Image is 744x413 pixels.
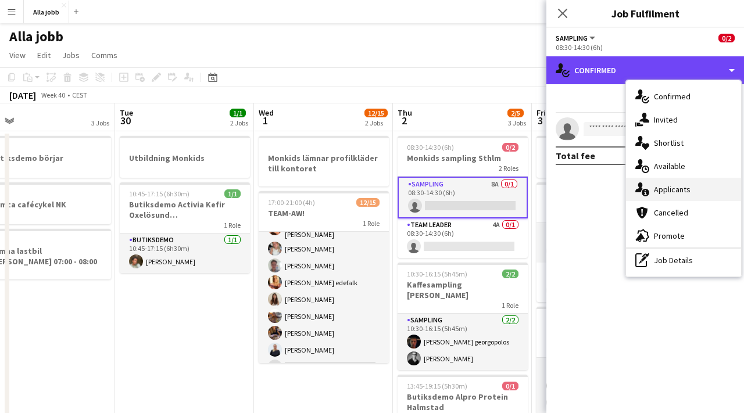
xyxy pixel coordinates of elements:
span: 1/1 [224,189,241,198]
span: 1 Role [224,221,241,229]
div: Total fee [556,150,595,161]
app-card-role: Team Leader4A0/108:30-14:30 (6h) [398,218,528,258]
span: 1 [257,114,274,127]
span: 2/2 [502,270,518,278]
div: Job Details [626,249,741,272]
h3: Job Fulfilment [546,6,744,21]
span: 10:30-16:15 (5h45m) [407,270,467,278]
span: 13:45-19:15 (5h30m) [407,382,467,390]
span: Comms [91,50,117,60]
div: 2 Jobs [230,118,248,127]
span: Edit [37,50,51,60]
app-card-role: Sampling2/210:30-16:15 (5h45m)[PERSON_NAME] georgopolos[PERSON_NAME] [398,314,528,370]
app-job-card: Monkids lämnar profilkläder till kontoret [259,136,389,186]
div: 3 Jobs [91,118,109,127]
span: 2 [396,114,412,127]
app-job-card: 08:30-14:30 (6h)0/2Monkids sampling Sthlm2 RolesSampling8A0/108:30-14:30 (6h) Team Leader4A0/108:... [398,136,528,258]
h3: Utbildning Monkids [120,153,250,163]
app-card-role: Sampling8A0/111:00-16:00 (5h) [536,263,667,302]
h3: Monkids lämnar profilkläder till kontoret [259,153,389,174]
span: 1 Role [502,301,518,310]
span: 30 [118,114,133,127]
span: Shortlist [654,138,684,148]
a: View [5,48,30,63]
h3: Kaffesampling [PERSON_NAME] [536,324,667,344]
div: 2 Jobs [365,118,387,127]
span: 1/1 [230,109,246,117]
span: 0/2 [718,34,735,42]
button: Sampling [556,34,597,42]
span: 3 [535,114,546,127]
app-job-card: 10:00-16:00 (6h)0/2Monkids sampling Sthlm2 RolesTeam Leader4A0/110:00-16:00 (6h) Sampling8A0/111:... [536,182,667,302]
span: Thu [398,107,412,118]
app-card-role: [PERSON_NAME]Maimuna Joof[MEDICAL_DATA][PERSON_NAME][PERSON_NAME][PERSON_NAME][PERSON_NAME] edefa... [259,133,389,412]
app-job-card: 10:45-17:15 (6h30m)1/1Butiksdemo Activia Kefir Oxelösund ([GEOGRAPHIC_DATA])1 RoleButiksdemo1/110... [120,182,250,273]
h3: Butiksdemo Alpro Protein Halmstad [398,392,528,412]
span: Tue [120,107,133,118]
span: View [9,50,26,60]
span: 12/15 [364,109,388,117]
app-card-role: Team Leader4A0/110:00-16:00 (6h) [536,223,667,263]
div: CEST [72,91,87,99]
app-card-role: Sampling8A0/108:30-14:30 (6h) [398,177,528,218]
span: Cancelled [654,207,688,218]
span: 10:00-16:00 (6h) [546,189,593,198]
h3: Kaffesampling [PERSON_NAME] [398,279,528,300]
a: Edit [33,48,55,63]
span: 0/1 [502,382,518,390]
span: 1 Role [363,219,380,228]
a: Comms [87,48,122,63]
span: 10:30-16:15 (5h45m) [546,314,606,322]
span: 17:00-21:00 (4h) [268,198,315,207]
div: Confirmed [546,56,744,84]
app-job-card: Utbildning Monkids [120,136,250,178]
span: Fri [536,107,546,118]
div: 3 Jobs [508,118,526,127]
h3: Butiksdemo Activia Kefir Oxelösund ([GEOGRAPHIC_DATA]) [120,199,250,220]
app-card-role: Butiksdemo1/110:45-17:15 (6h30m)[PERSON_NAME] [120,234,250,273]
app-job-card: 17:00-21:00 (4h)12/15TEAM-AW!1 Role[PERSON_NAME]Maimuna Joof[MEDICAL_DATA][PERSON_NAME][PERSON_NA... [259,191,389,363]
h3: Hedda distans [536,153,667,163]
span: Invited [654,114,678,125]
a: Jobs [58,48,84,63]
div: [DATE] [9,89,36,101]
span: 2/5 [507,109,524,117]
span: 12/15 [356,198,380,207]
span: Jobs [62,50,80,60]
span: 0/2 [502,143,518,152]
span: Available [654,161,685,171]
button: Alla jobb [24,1,69,23]
h3: Monkids sampling Sthlm [536,199,667,210]
span: 08:30-14:30 (6h) [407,143,454,152]
span: Applicants [654,184,691,195]
span: 10:45-17:15 (6h30m) [129,189,189,198]
h3: TEAM-AW! [259,208,389,218]
div: 08:30-14:30 (6h) [556,43,735,52]
span: Wed [259,107,274,118]
span: 2 Roles [499,164,518,173]
h3: Monkids sampling Sthlm [398,153,528,163]
span: Week 40 [38,91,67,99]
span: Promote [654,231,685,241]
app-job-card: Hedda distans [536,136,667,178]
h1: Alla jobb [9,28,63,45]
span: Confirmed [654,91,691,102]
app-job-card: 10:30-16:15 (5h45m)2/2Kaffesampling [PERSON_NAME]1 RoleSampling2/210:30-16:15 (5h45m)[PERSON_NAME... [398,263,528,370]
span: Sampling [556,34,588,42]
